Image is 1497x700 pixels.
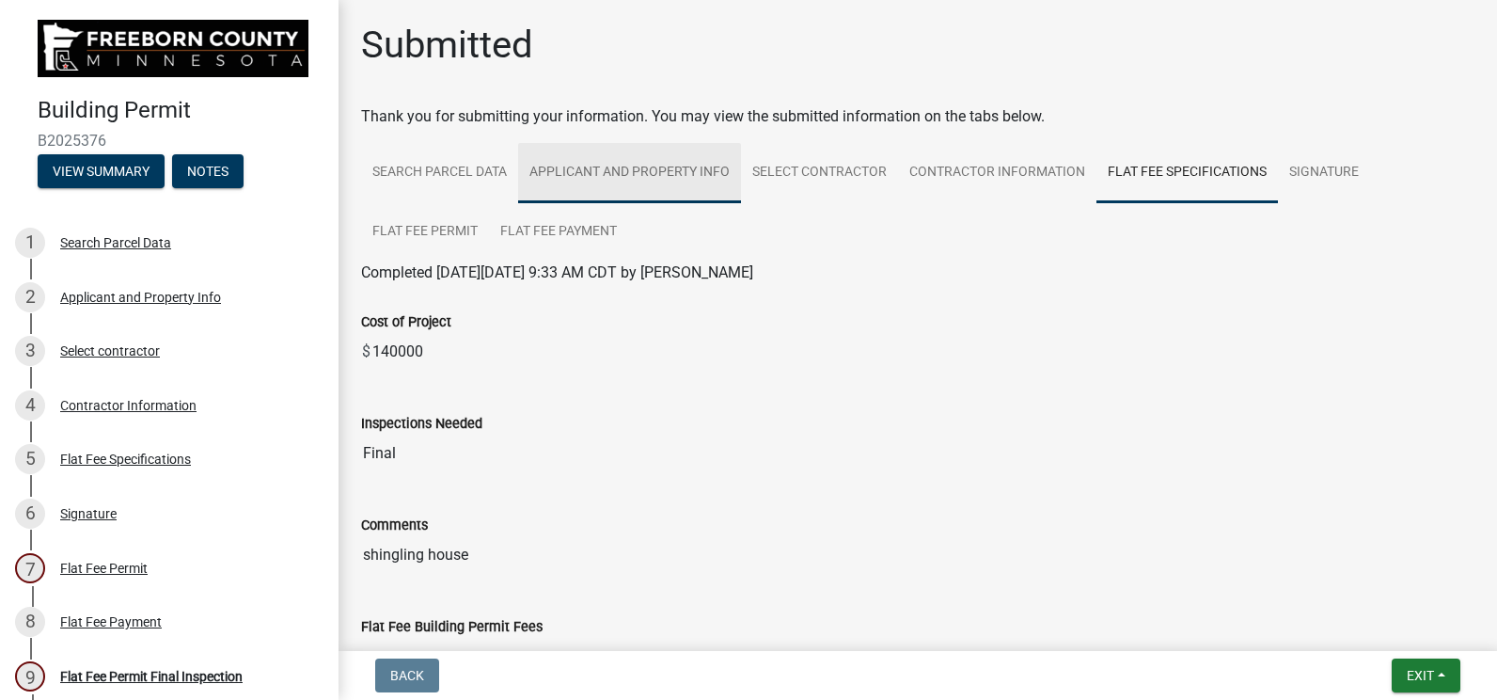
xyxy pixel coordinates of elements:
[15,444,45,474] div: 5
[15,499,45,529] div: 6
[38,165,165,180] wm-modal-confirm: Summary
[15,390,45,421] div: 4
[60,236,171,249] div: Search Parcel Data
[60,344,160,358] div: Select contractor
[15,607,45,637] div: 8
[60,399,197,412] div: Contractor Information
[361,105,1474,128] div: Thank you for submitting your information. You may view the submitted information on the tabs below.
[489,202,628,262] a: Flat Fee Payment
[38,97,323,124] h4: Building Permit
[518,143,741,203] a: Applicant and Property Info
[60,615,162,628] div: Flat Fee Payment
[375,659,439,692] button: Back
[38,132,301,150] span: B2025376
[60,507,117,520] div: Signature
[15,553,45,583] div: 7
[1392,659,1460,692] button: Exit
[15,228,45,258] div: 1
[361,202,489,262] a: Flat Fee Permit
[361,418,482,431] label: Inspections Needed
[60,670,243,683] div: Flat Fee Permit Final Inspection
[38,20,308,77] img: Freeborn County, Minnesota
[1278,143,1370,203] a: Signature
[361,621,543,634] label: Flat Fee Building Permit Fees
[15,336,45,366] div: 3
[60,453,191,466] div: Flat Fee Specifications
[38,154,165,188] button: View Summary
[15,661,45,692] div: 9
[390,668,424,683] span: Back
[361,23,533,68] h1: Submitted
[15,282,45,312] div: 2
[1407,668,1434,683] span: Exit
[172,154,244,188] button: Notes
[60,291,221,304] div: Applicant and Property Info
[172,165,244,180] wm-modal-confirm: Notes
[741,143,898,203] a: Select contractor
[361,316,451,329] label: Cost of Project
[60,562,148,575] div: Flat Fee Permit
[361,143,518,203] a: Search Parcel Data
[361,333,371,371] span: $
[361,519,428,533] label: Comments
[898,143,1096,203] a: Contractor Information
[361,263,753,281] span: Completed [DATE][DATE] 9:33 AM CDT by [PERSON_NAME]
[1096,143,1278,203] a: Flat Fee Specifications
